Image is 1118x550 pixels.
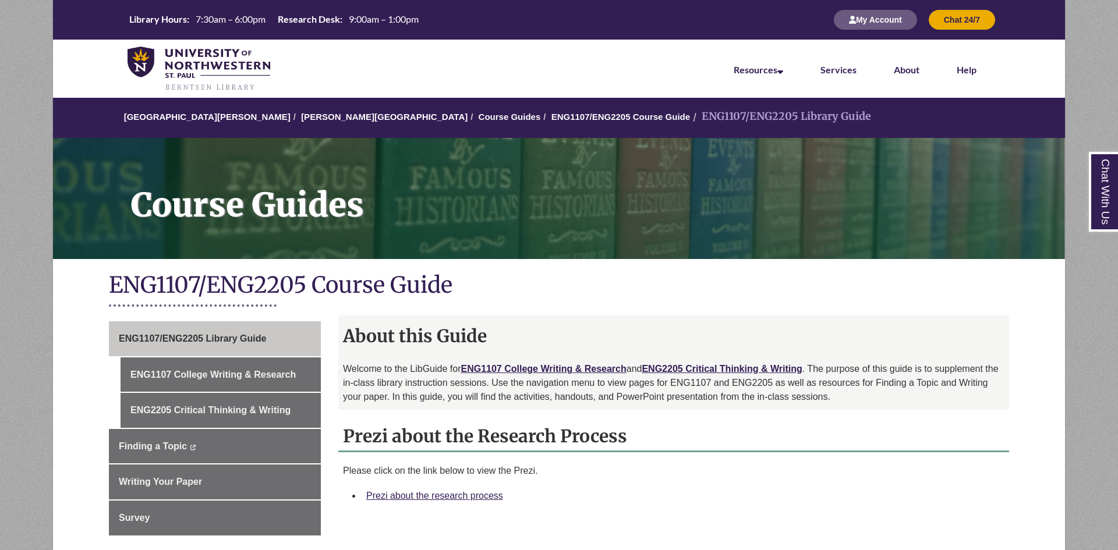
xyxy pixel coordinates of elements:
h1: ENG1107/ENG2205 Course Guide [109,271,1009,301]
a: Prezi about the research process [366,491,503,501]
span: Survey [119,513,150,523]
a: [PERSON_NAME][GEOGRAPHIC_DATA] [301,112,468,122]
a: ENG1107/ENG2205 Library Guide [109,321,321,356]
a: Course Guides [53,138,1065,259]
i: This link opens in a new window [189,445,196,450]
h2: Prezi about the Research Process [338,421,1009,452]
h2: About this Guide [338,321,1009,350]
button: My Account [834,10,917,30]
a: Course Guides [479,112,541,122]
a: Hours Today [125,13,423,27]
th: Research Desk: [273,13,344,26]
a: Services [820,64,857,75]
a: ENG1107 College Writing & Research [461,364,626,374]
th: Library Hours: [125,13,191,26]
span: 7:30am – 6:00pm [196,13,266,24]
span: Finding a Topic [119,441,187,451]
a: Writing Your Paper [109,464,321,499]
li: ENG1107/ENG2205 Library Guide [690,108,871,125]
a: ENG2205 Critical Thinking & Writing [121,393,321,428]
a: ENG1107 College Writing & Research [121,357,321,392]
span: Writing Your Paper [119,477,202,487]
p: Please click on the link below to view the Prezi. [343,464,1004,478]
a: [GEOGRAPHIC_DATA][PERSON_NAME] [124,112,291,122]
span: 9:00am – 1:00pm [349,13,419,24]
div: Guide Page Menu [109,321,321,535]
a: Resources [734,64,783,75]
a: ENG1107/ENG2205 Course Guide [551,112,690,122]
a: My Account [834,15,917,24]
a: Finding a Topic [109,429,321,464]
a: Chat 24/7 [929,15,995,24]
img: UNWSP Library Logo [128,47,270,92]
p: Welcome to the LibGuide for and . The purpose of this guide is to supplement the in-class library... [343,362,1004,404]
span: ENG1107/ENG2205 Library Guide [119,333,266,343]
a: Help [957,64,977,75]
h1: Course Guides [118,138,1065,244]
a: About [894,64,919,75]
a: ENG2205 Critical Thinking & Writing [642,364,802,374]
table: Hours Today [125,13,423,26]
a: Survey [109,501,321,535]
button: Chat 24/7 [929,10,995,30]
